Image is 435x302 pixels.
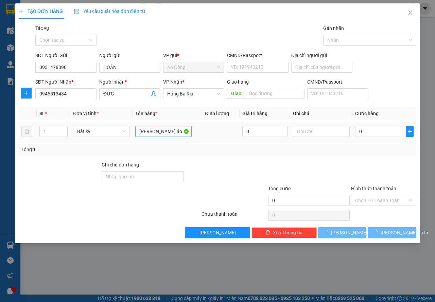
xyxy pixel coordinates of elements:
[21,90,31,96] span: plus
[35,25,49,31] label: Tác vụ
[163,79,182,85] span: VP Nhận
[307,78,368,86] div: CMND/Passport
[19,9,23,14] span: plus
[242,126,288,137] input: 0
[35,52,97,59] div: SĐT Người Gửi
[381,229,428,236] span: [PERSON_NAME] và In
[351,186,396,191] label: Hình thức thanh toán
[227,52,288,59] div: CMND/Passport
[58,30,106,40] div: 0901346204
[57,44,106,53] div: 40.000
[21,88,32,99] button: plus
[201,210,267,222] div: Chưa thanh toán
[355,111,379,116] span: Cước hàng
[185,227,250,238] button: [PERSON_NAME]
[74,9,79,14] img: icon
[331,229,367,236] span: [PERSON_NAME]
[135,111,157,116] span: Tên hàng
[291,62,352,73] input: Địa chỉ của người gửi
[406,129,413,134] span: plus
[199,229,236,236] span: [PERSON_NAME]
[21,146,169,153] div: Tổng: 1
[57,46,63,53] span: C :
[205,111,229,116] span: Định lượng
[58,22,106,30] div: thuật
[99,52,160,59] div: Người gửi
[135,126,192,137] input: VD: Bàn, Ghế
[58,6,106,22] div: Hàng Bà Rịa
[167,62,220,72] span: An Đông
[6,14,53,22] div: thuận
[58,6,74,14] span: Nhận:
[6,6,16,14] span: Gửi:
[102,171,184,182] input: Ghi chú đơn hàng
[368,227,416,238] button: [PERSON_NAME] và In
[163,52,224,59] div: VP gửi
[245,88,304,99] input: Dọc đường
[268,186,291,191] span: Tổng cước
[273,229,302,236] span: Xóa Thông tin
[102,162,139,167] label: Ghi chú đơn hàng
[227,79,249,85] span: Giao hàng
[251,227,317,238] button: deleteXóa Thông tin
[265,230,270,235] span: delete
[323,25,344,31] label: Gán nhãn
[39,111,45,116] span: SL
[167,89,220,99] span: Hàng Bà Rịa
[6,22,53,32] div: 0868652112
[242,111,267,116] span: Giá trị hàng
[227,88,245,99] span: Giao
[73,111,99,116] span: Đơn vị tính
[35,78,97,86] div: SĐT Người Nhận
[19,8,63,14] span: TẠO ĐƠN HÀNG
[151,91,156,96] span: user-add
[290,107,352,120] th: Ghi chú
[77,126,126,137] span: Bất kỳ
[324,230,331,235] span: loading
[407,10,413,15] span: close
[74,8,145,14] span: Yêu cầu xuất hóa đơn điện tử
[373,230,381,235] span: loading
[318,227,367,238] button: [PERSON_NAME]
[293,126,350,137] input: Ghi Chú
[99,78,160,86] div: Người nhận
[21,126,32,137] button: delete
[401,3,420,22] button: Close
[291,52,352,59] div: Địa chỉ người gửi
[6,6,53,14] div: An Đông
[406,126,414,137] button: plus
